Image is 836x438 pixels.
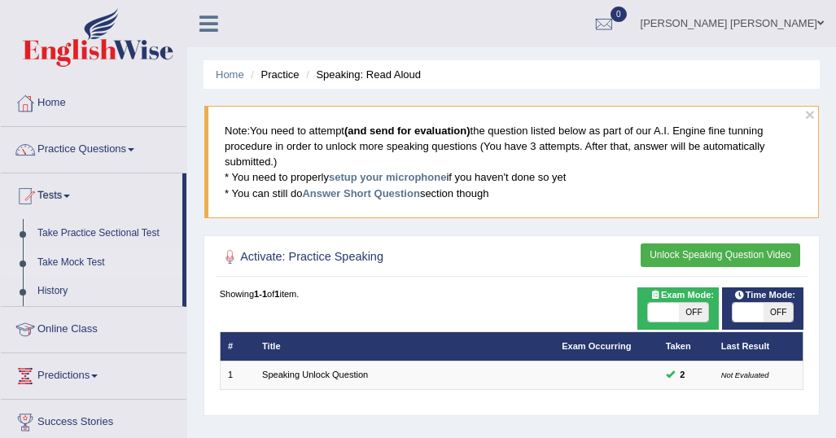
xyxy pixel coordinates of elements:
a: Practice Questions [1,127,186,168]
a: Tests [1,173,182,214]
b: 1-1 [254,289,267,299]
a: Online Class [1,307,186,348]
li: Practice [247,67,299,82]
div: Showing of item. [220,287,804,300]
small: Not Evaluated [721,370,769,379]
button: Unlock Speaking Question Video [641,243,800,267]
a: Home [216,68,244,81]
a: Take Mock Test [30,248,182,278]
a: Exam Occurring [562,341,631,351]
th: # [220,332,255,361]
a: Take Practice Sectional Test [30,219,182,248]
span: Exam Mode: [645,288,720,303]
li: Speaking: Read Aloud [302,67,421,82]
a: setup your microphone [329,171,446,183]
a: Predictions [1,353,186,394]
button: × [805,106,815,123]
th: Title [255,332,554,361]
a: Answer Short Question [302,187,419,199]
a: History [30,277,182,306]
blockquote: You need to attempt the question listed below as part of our A.I. Engine fine tunning procedure i... [204,106,819,218]
span: 0 [611,7,627,22]
span: OFF [679,303,709,322]
span: You can still take this question [675,368,690,383]
b: 1 [274,289,279,299]
th: Last Result [713,332,803,361]
b: (and send for evaluation) [344,125,471,137]
td: 1 [220,361,255,389]
span: Time Mode: [729,288,800,303]
th: Taken [658,332,713,361]
div: Show exams occurring in exams [637,287,719,330]
h2: Activate: Practice Speaking [220,247,582,268]
a: Speaking Unlock Question [262,370,368,379]
span: Note: [225,125,250,137]
span: OFF [764,303,794,322]
a: Home [1,81,186,121]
